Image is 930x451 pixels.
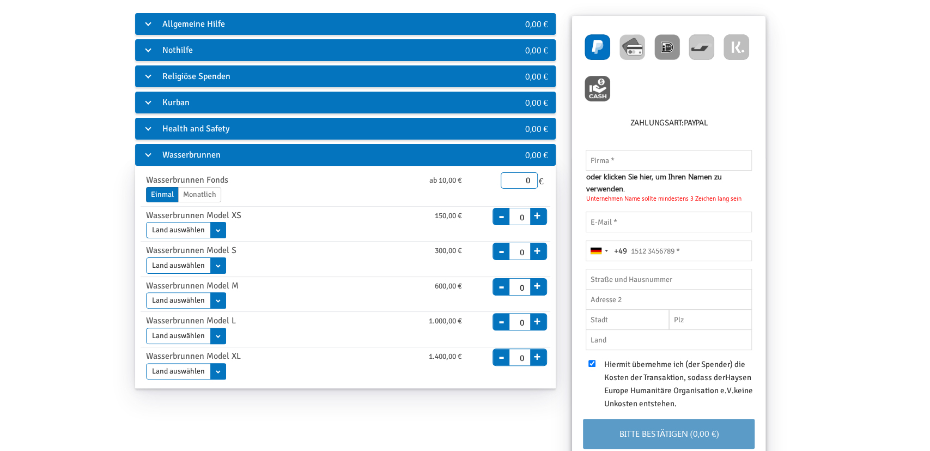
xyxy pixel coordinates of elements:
[585,34,610,60] img: PayPal
[586,309,669,330] input: Stadt
[138,279,362,293] div: Wasserbrunnen Model M
[429,315,462,327] span: 1.000,00 €
[493,236,509,251] button: -
[135,144,486,166] div: Wasserbrunnen
[530,206,544,221] button: +
[586,240,752,261] input: 1512 3456789 *
[669,309,752,330] input: Plz
[525,149,548,160] span: 0,00 €
[586,241,627,261] button: Selected country
[138,244,362,257] div: Wasserbrunnen Model S
[146,187,179,202] label: Einmal
[530,347,544,363] button: +
[435,245,462,257] span: 300,00 €
[613,245,627,257] div: +49
[429,351,462,363] span: 1.400,00 €
[135,118,486,140] div: Health and Safety
[604,359,752,408] span: Hiermit übernehme ich (der Spender) die Kosten der Transaktion, sodass der keine Unkosten entstehen.
[435,280,462,292] span: 600,00 €
[493,272,509,287] button: -
[530,276,544,292] button: +
[435,210,462,222] span: 150,00 €
[586,150,752,171] input: Firma *
[135,13,486,35] div: Allgemeine Hilfe
[586,171,752,194] span: oder klicken Sie hier, um Ihren Namen zu verwenden.
[493,342,509,357] button: -
[138,314,362,328] div: Wasserbrunnen Model L
[619,34,645,60] img: CardCollection
[429,175,462,187] span: ab 10,00 €
[583,419,755,449] button: Bitte bestätigen (0,00 €)
[586,329,752,350] input: Land
[493,201,509,217] button: -
[585,76,610,101] img: Cash
[689,34,714,60] img: Bancontact
[530,312,544,327] button: +
[538,172,545,189] span: €
[135,39,486,61] div: Nothilfe
[525,97,548,108] span: 0,00 €
[586,269,752,290] input: Straße und Hausnummer
[525,44,548,56] span: 0,00 €
[724,34,749,60] img: S_PT_klarna
[178,187,221,202] label: Monatlich
[586,289,752,310] input: Adresse 2
[135,92,486,113] div: Kurban
[138,173,362,187] div: Wasserbrunnen Fonds
[493,306,509,322] button: -
[684,117,708,129] label: PayPal
[138,209,362,223] div: Wasserbrunnen Model XS
[586,194,741,203] span: Unternehmen Name sollte mindestens 3 Zeichen lang sein
[654,34,680,60] img: Ideal
[525,123,548,134] span: 0,00 €
[135,65,486,87] div: Religiöse Spenden
[586,212,752,232] input: E-Mail *
[525,70,548,82] span: 0,00 €
[530,242,544,257] button: +
[583,117,755,134] h6: Zahlungsart:
[138,350,362,363] div: Wasserbrunnen Model XL
[525,18,548,29] span: 0,00 €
